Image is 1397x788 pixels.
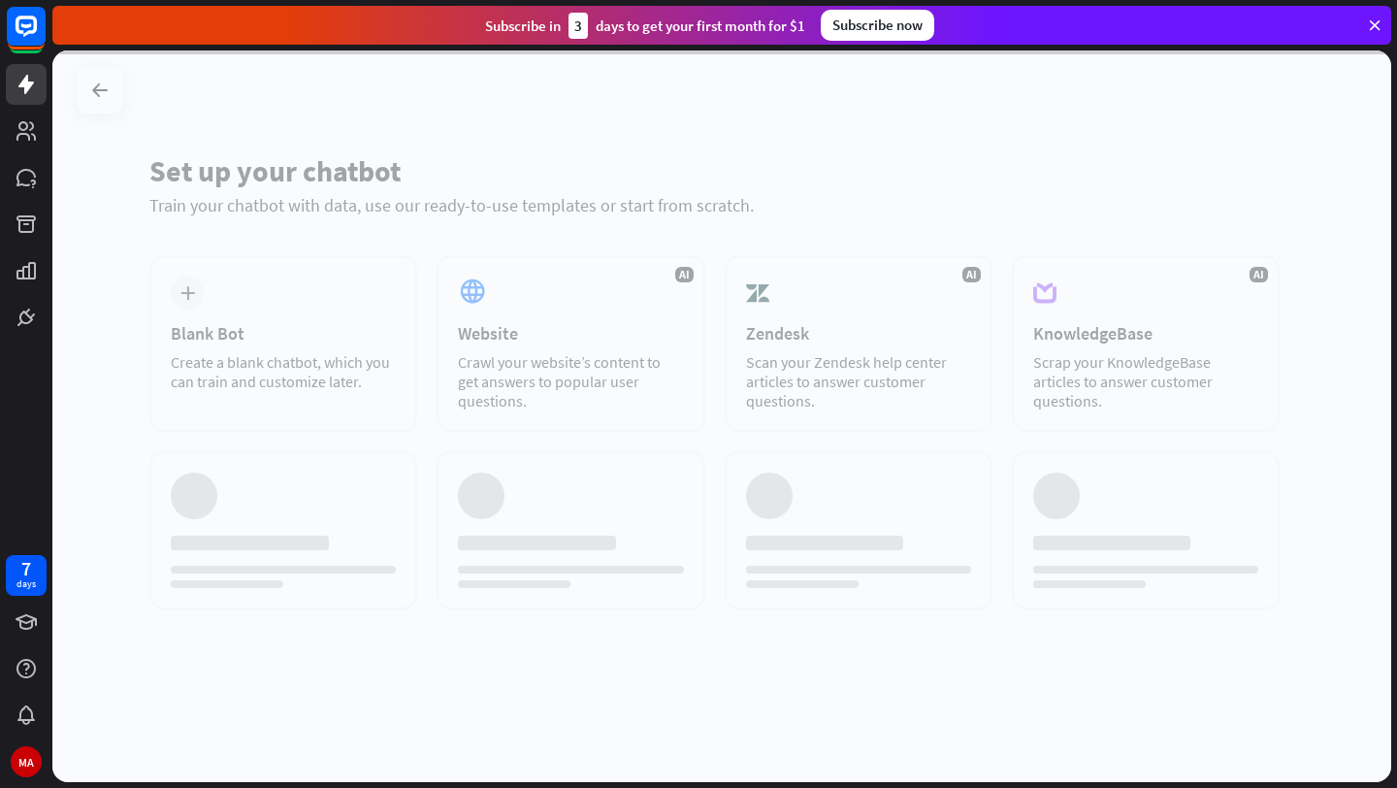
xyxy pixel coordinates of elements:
[11,746,42,777] div: MA
[16,577,36,591] div: days
[21,560,31,577] div: 7
[569,13,588,39] div: 3
[485,13,805,39] div: Subscribe in days to get your first month for $1
[821,10,934,41] div: Subscribe now
[6,555,47,596] a: 7 days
